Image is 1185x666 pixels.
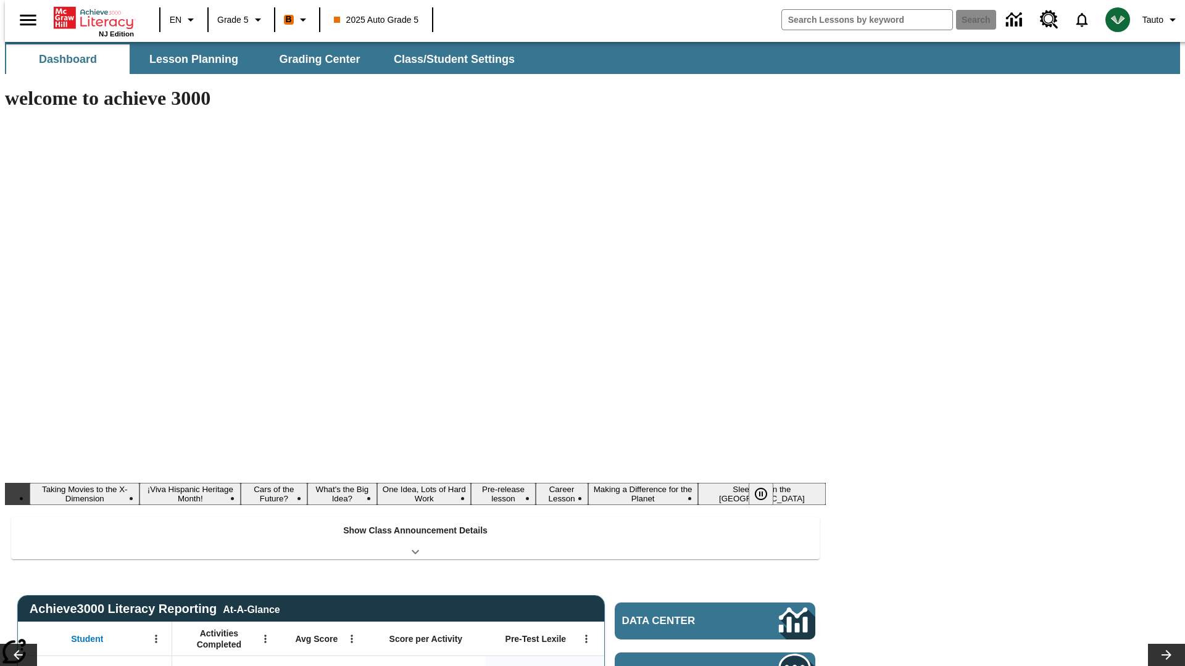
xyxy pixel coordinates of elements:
a: Data Center [999,3,1033,37]
button: Grade: Grade 5, Select a grade [212,9,270,31]
button: Slide 5 One Idea, Lots of Hard Work [377,483,471,505]
img: avatar image [1105,7,1130,32]
a: Notifications [1066,4,1098,36]
div: SubNavbar [5,44,526,74]
span: Data Center [622,615,738,627]
div: At-A-Glance [223,602,280,615]
button: Slide 2 ¡Viva Hispanic Heritage Month! [139,483,241,505]
a: Data Center [615,602,815,639]
span: Achieve3000 Literacy Reporting [30,602,280,616]
div: Show Class Announcement Details [11,517,820,559]
button: Grading Center [258,44,381,74]
button: Open Menu [256,630,275,648]
input: search field [782,10,952,30]
span: Avg Score [295,633,338,644]
button: Lesson carousel, Next [1148,644,1185,666]
button: Open Menu [343,630,361,648]
span: B [286,12,292,27]
button: Slide 1 Taking Movies to the X-Dimension [30,483,139,505]
span: 2025 Auto Grade 5 [334,14,419,27]
button: Open Menu [147,630,165,648]
a: Resource Center, Will open in new tab [1033,3,1066,36]
button: Open side menu [10,2,46,38]
p: Show Class Announcement Details [343,524,488,537]
button: Dashboard [6,44,130,74]
span: Pre-Test Lexile [505,633,567,644]
button: Open Menu [577,630,596,648]
button: Pause [749,483,773,505]
button: Select a new avatar [1098,4,1137,36]
span: Grade 5 [217,14,249,27]
a: Home [54,6,134,30]
button: Class/Student Settings [384,44,525,74]
button: Slide 7 Career Lesson [536,483,588,505]
button: Lesson Planning [132,44,256,74]
span: Tauto [1142,14,1163,27]
div: SubNavbar [5,42,1180,74]
h1: welcome to achieve 3000 [5,87,826,110]
span: Student [71,633,103,644]
button: Slide 3 Cars of the Future? [241,483,307,505]
div: Pause [749,483,786,505]
button: Slide 6 Pre-release lesson [471,483,535,505]
span: Score per Activity [389,633,463,644]
button: Profile/Settings [1137,9,1185,31]
button: Language: EN, Select a language [164,9,204,31]
button: Slide 4 What's the Big Idea? [307,483,378,505]
button: Slide 8 Making a Difference for the Planet [588,483,698,505]
span: Activities Completed [178,628,260,650]
button: Slide 9 Sleepless in the Animal Kingdom [698,483,826,505]
div: Home [54,4,134,38]
span: NJ Edition [99,30,134,38]
button: Boost Class color is orange. Change class color [279,9,315,31]
span: EN [170,14,181,27]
